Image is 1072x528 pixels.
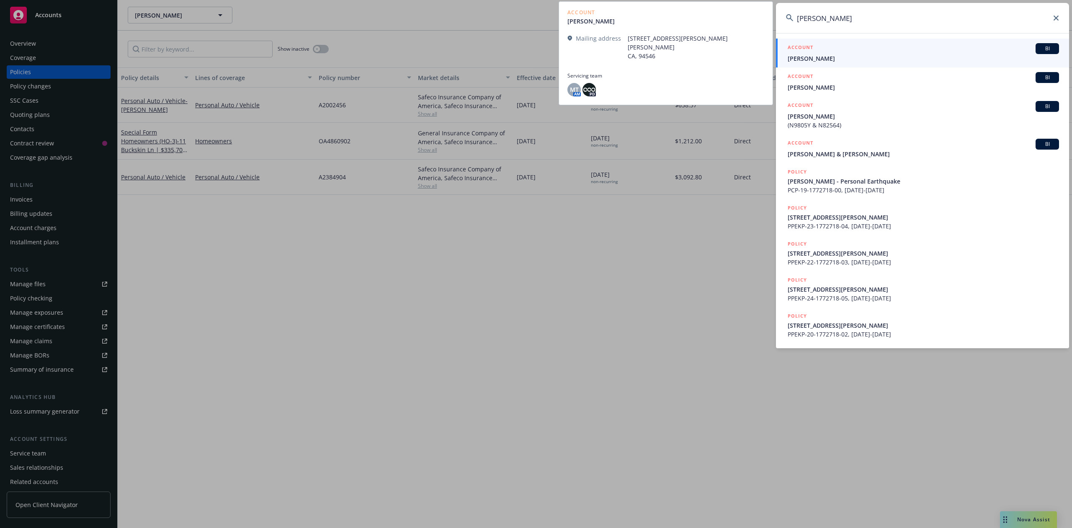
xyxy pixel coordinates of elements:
span: BI [1039,103,1056,110]
span: PPEKP-20-1772718-02, [DATE]-[DATE] [788,330,1059,339]
span: [PERSON_NAME] - Personal Earthquake [788,177,1059,186]
a: POLICY[STREET_ADDRESS][PERSON_NAME]PPEKP-23-1772718-04, [DATE]-[DATE] [776,199,1069,235]
span: [STREET_ADDRESS][PERSON_NAME] [788,285,1059,294]
a: POLICY[STREET_ADDRESS][PERSON_NAME]PPEKP-22-1772718-03, [DATE]-[DATE] [776,235,1069,271]
span: [STREET_ADDRESS][PERSON_NAME] [788,249,1059,258]
span: PPEKP-24-1772718-05, [DATE]-[DATE] [788,294,1059,303]
h5: ACCOUNT [788,72,813,82]
a: POLICY[PERSON_NAME] - Personal EarthquakePCP-19-1772718-00, [DATE]-[DATE] [776,163,1069,199]
input: Search... [776,3,1069,33]
h5: POLICY [788,204,807,212]
span: [PERSON_NAME] [788,112,1059,121]
span: PPEKP-22-1772718-03, [DATE]-[DATE] [788,258,1059,267]
span: [STREET_ADDRESS][PERSON_NAME] [788,321,1059,330]
span: [STREET_ADDRESS][PERSON_NAME] [788,213,1059,222]
a: ACCOUNTBI[PERSON_NAME] [776,39,1069,67]
span: [PERSON_NAME] [788,54,1059,63]
span: BI [1039,45,1056,52]
span: [PERSON_NAME] [788,83,1059,92]
a: POLICY[STREET_ADDRESS][PERSON_NAME]PPEKP-20-1772718-02, [DATE]-[DATE] [776,307,1069,343]
span: [PERSON_NAME] & [PERSON_NAME] [788,150,1059,158]
span: BI [1039,74,1056,81]
h5: POLICY [788,312,807,320]
h5: ACCOUNT [788,43,813,53]
h5: ACCOUNT [788,101,813,111]
a: POLICY[STREET_ADDRESS][PERSON_NAME]PPEKP-24-1772718-05, [DATE]-[DATE] [776,271,1069,307]
span: (N9805Y & N82564) [788,121,1059,129]
a: ACCOUNTBI[PERSON_NAME](N9805Y & N82564) [776,96,1069,134]
h5: POLICY [788,276,807,284]
a: ACCOUNTBI[PERSON_NAME] [776,67,1069,96]
span: PPEKP-23-1772718-04, [DATE]-[DATE] [788,222,1059,230]
span: BI [1039,140,1056,148]
span: PCP-19-1772718-00, [DATE]-[DATE] [788,186,1059,194]
h5: ACCOUNT [788,139,813,149]
a: ACCOUNTBI[PERSON_NAME] & [PERSON_NAME] [776,134,1069,163]
h5: POLICY [788,168,807,176]
h5: POLICY [788,240,807,248]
